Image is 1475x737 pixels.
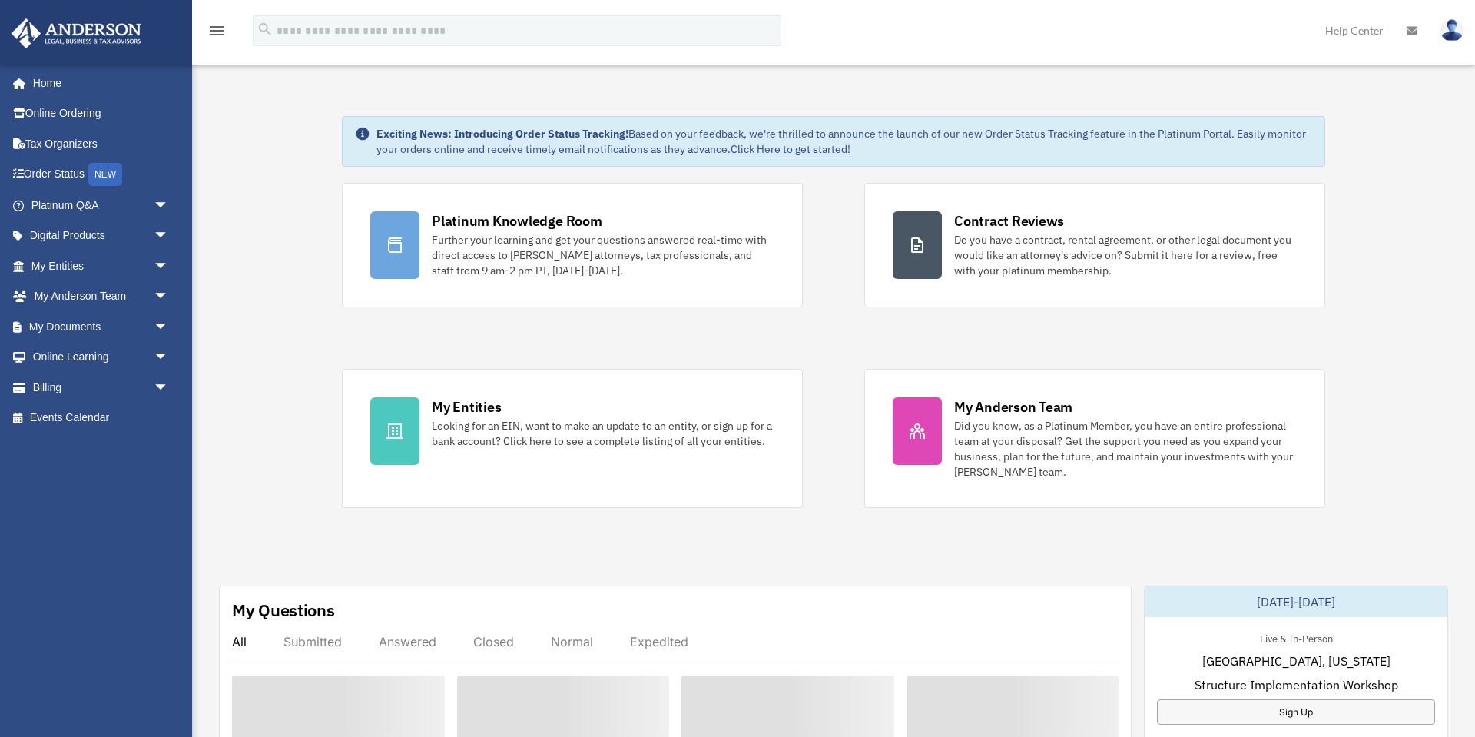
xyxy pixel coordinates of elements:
span: [GEOGRAPHIC_DATA], [US_STATE] [1202,652,1390,670]
a: Click Here to get started! [731,142,850,156]
div: Answered [379,634,436,649]
a: Contract Reviews Do you have a contract, rental agreement, or other legal document you would like... [864,183,1325,307]
a: Sign Up [1157,699,1435,725]
div: Do you have a contract, rental agreement, or other legal document you would like an attorney's ad... [954,232,1297,278]
span: arrow_drop_down [154,372,184,403]
div: Contract Reviews [954,211,1064,231]
div: [DATE]-[DATE] [1145,586,1447,617]
a: Platinum Knowledge Room Further your learning and get your questions answered real-time with dire... [342,183,803,307]
div: All [232,634,247,649]
span: Structure Implementation Workshop [1195,676,1398,694]
a: My Entities Looking for an EIN, want to make an update to an entity, or sign up for a bank accoun... [342,369,803,508]
span: arrow_drop_down [154,311,184,343]
span: arrow_drop_down [154,342,184,373]
span: arrow_drop_down [154,281,184,313]
a: menu [207,27,226,40]
a: Online Learningarrow_drop_down [11,342,192,373]
div: My Questions [232,599,335,622]
div: Did you know, as a Platinum Member, you have an entire professional team at your disposal? Get th... [954,418,1297,480]
div: Live & In-Person [1248,629,1345,646]
a: My Documentsarrow_drop_down [11,311,192,342]
div: Normal [551,634,593,649]
a: Tax Organizers [11,128,192,159]
div: Expedited [630,634,688,649]
span: arrow_drop_down [154,190,184,221]
div: My Entities [432,397,501,417]
img: User Pic [1440,19,1463,41]
strong: Exciting News: Introducing Order Status Tracking! [376,127,628,141]
a: Online Ordering [11,98,192,129]
div: Platinum Knowledge Room [432,211,602,231]
a: Events Calendar [11,403,192,433]
a: Digital Productsarrow_drop_down [11,221,192,251]
div: My Anderson Team [954,397,1072,417]
a: My Anderson Team Did you know, as a Platinum Member, you have an entire professional team at your... [864,369,1325,508]
img: Anderson Advisors Platinum Portal [7,18,146,48]
a: Billingarrow_drop_down [11,372,192,403]
div: Further your learning and get your questions answered real-time with direct access to [PERSON_NAM... [432,232,774,278]
a: My Entitiesarrow_drop_down [11,251,192,281]
div: Based on your feedback, we're thrilled to announce the launch of our new Order Status Tracking fe... [376,126,1312,157]
span: arrow_drop_down [154,251,184,282]
span: arrow_drop_down [154,221,184,252]
div: Closed [473,634,514,649]
a: My Anderson Teamarrow_drop_down [11,281,192,312]
a: Home [11,68,184,98]
i: menu [207,22,226,40]
div: Looking for an EIN, want to make an update to an entity, or sign up for a bank account? Click her... [432,418,774,449]
div: NEW [88,163,122,186]
div: Submitted [283,634,342,649]
i: search [257,21,273,38]
a: Order StatusNEW [11,159,192,191]
a: Platinum Q&Aarrow_drop_down [11,190,192,221]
